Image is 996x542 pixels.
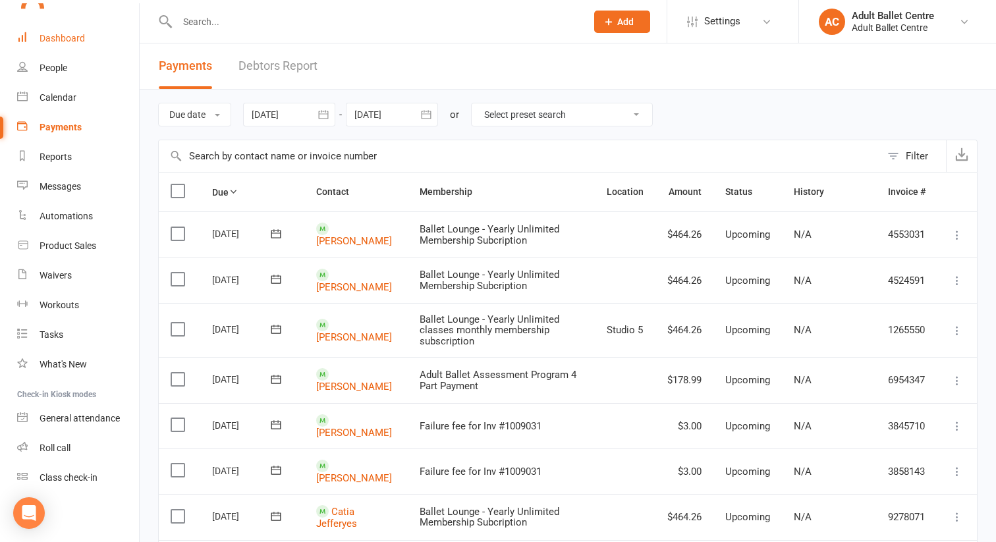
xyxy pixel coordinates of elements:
td: Studio 5 [595,303,655,358]
a: Catia Jefferyes [316,506,357,530]
a: [PERSON_NAME] [316,235,392,247]
span: Failure fee for Inv #1009031 [420,466,541,477]
a: Reports [17,142,139,172]
button: Payments [159,43,212,89]
div: Dashboard [40,33,85,43]
a: Roll call [17,433,139,463]
td: $464.26 [655,211,713,257]
a: [PERSON_NAME] [316,331,392,342]
span: Ballet Lounge - Yearly Unlimited Membership Subcription [420,269,559,292]
td: 3858143 [876,448,937,494]
td: 4553031 [876,211,937,257]
div: [DATE] [212,223,273,244]
span: N/A [794,420,812,432]
span: N/A [794,374,812,386]
th: Contact [304,173,408,211]
a: Product Sales [17,231,139,261]
a: Waivers [17,261,139,290]
a: Debtors Report [238,43,318,89]
div: [DATE] [212,369,273,389]
a: Calendar [17,83,139,113]
div: Adult Ballet Centre [852,10,934,22]
a: Tasks [17,320,139,350]
div: People [40,63,67,73]
span: N/A [794,275,812,286]
span: Failure fee for Inv #1009031 [420,420,541,432]
span: Upcoming [725,374,770,386]
div: Class check-in [40,472,97,483]
div: Calendar [40,92,76,103]
th: Membership [408,173,595,211]
div: [DATE] [212,506,273,526]
span: N/A [794,466,812,477]
td: $3.00 [655,448,713,494]
div: AC [819,9,845,35]
div: or [450,107,459,122]
div: Automations [40,211,93,221]
td: 9278071 [876,494,937,539]
div: Waivers [40,270,72,281]
th: History [782,173,876,211]
td: 6954347 [876,357,937,402]
span: N/A [794,324,812,336]
span: Ballet Lounge - Yearly Unlimited Membership Subcription [420,223,559,246]
a: Class kiosk mode [17,463,139,493]
a: Workouts [17,290,139,320]
span: Upcoming [725,511,770,523]
div: Filter [906,148,928,164]
span: Payments [159,59,212,72]
span: Upcoming [725,324,770,336]
a: Dashboard [17,24,139,53]
td: $464.26 [655,494,713,539]
span: Ballet Lounge - Yearly Unlimited classes monthly membership subscription [420,313,559,347]
td: 1265550 [876,303,937,358]
div: Product Sales [40,240,96,251]
div: Reports [40,151,72,162]
button: Add [594,11,650,33]
span: Upcoming [725,420,770,432]
div: [DATE] [212,460,273,481]
td: 3845710 [876,403,937,448]
div: Adult Ballet Centre [852,22,934,34]
span: N/A [794,229,812,240]
td: $178.99 [655,357,713,402]
div: Payments [40,122,82,132]
td: $464.26 [655,303,713,358]
span: Ballet Lounge - Yearly Unlimited Membership Subcription [420,506,559,529]
td: 4524591 [876,257,937,303]
a: Automations [17,202,139,231]
th: Status [713,173,782,211]
div: Workouts [40,300,79,310]
a: Payments [17,113,139,142]
span: Adult Ballet Assessment Program 4 Part Payment [420,369,576,392]
div: Open Intercom Messenger [13,497,45,529]
th: Due [200,173,304,211]
div: General attendance [40,413,120,423]
span: Settings [704,7,740,36]
a: [PERSON_NAME] [316,381,392,393]
div: [DATE] [212,415,273,435]
button: Due date [158,103,231,126]
div: [DATE] [212,319,273,339]
td: $3.00 [655,403,713,448]
button: Filter [881,140,946,172]
div: Roll call [40,443,70,453]
a: [PERSON_NAME] [316,472,392,484]
a: [PERSON_NAME] [316,281,392,292]
span: N/A [794,511,812,523]
span: Upcoming [725,466,770,477]
span: Upcoming [725,275,770,286]
a: What's New [17,350,139,379]
th: Amount [655,173,713,211]
a: General attendance kiosk mode [17,404,139,433]
div: Messages [40,181,81,192]
div: Tasks [40,329,63,340]
span: Add [617,16,634,27]
a: People [17,53,139,83]
div: What's New [40,359,87,369]
a: Messages [17,172,139,202]
div: [DATE] [212,269,273,290]
input: Search by contact name or invoice number [159,140,881,172]
a: [PERSON_NAME] [316,427,392,439]
th: Location [595,173,655,211]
